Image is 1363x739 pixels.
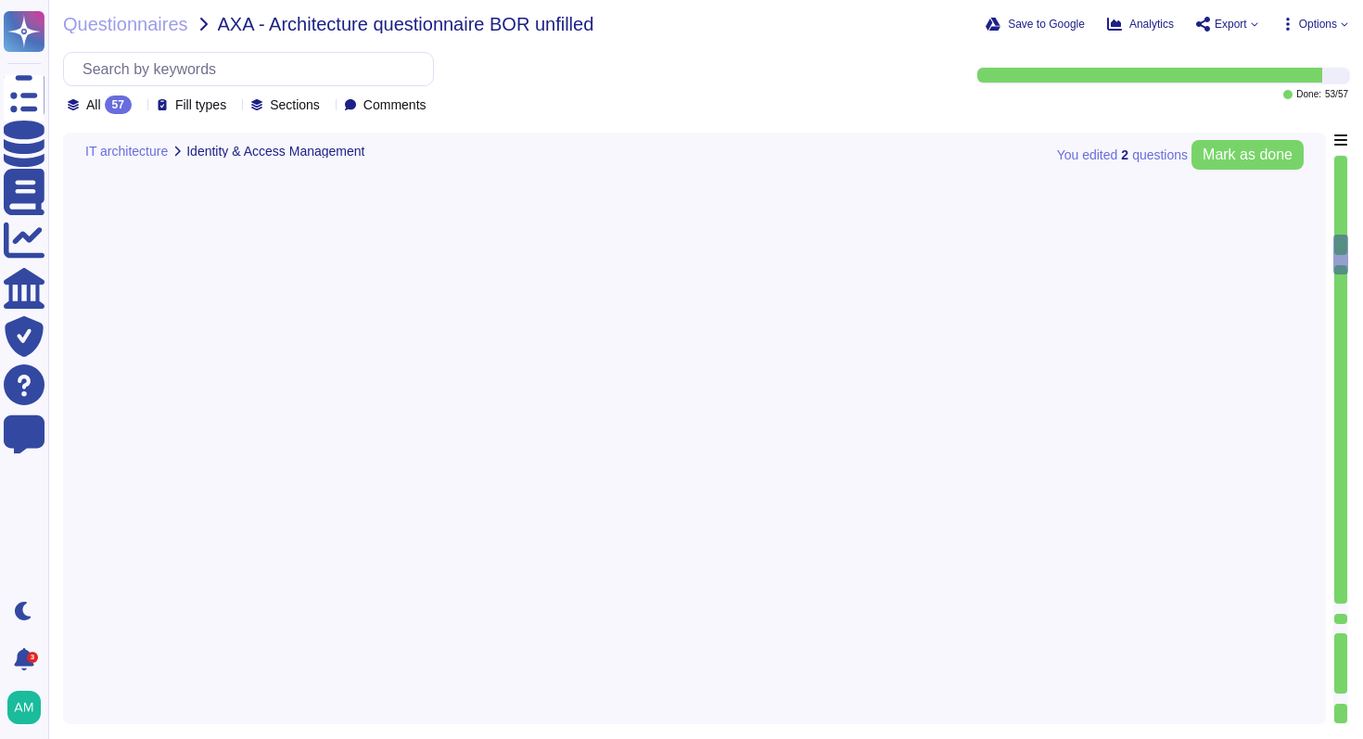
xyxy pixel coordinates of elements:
[1296,90,1321,99] span: Done:
[1299,19,1337,30] span: Options
[1215,19,1247,30] span: Export
[1191,140,1304,170] button: Mark as done
[218,15,594,33] span: AXA - Architecture questionnaire BOR unfilled
[175,98,226,111] span: Fill types
[1057,148,1188,161] span: You edited question s
[1121,148,1128,161] b: 2
[270,98,320,111] span: Sections
[1008,19,1085,30] span: Save to Google
[986,17,1085,32] button: Save to Google
[4,687,54,728] button: user
[105,96,132,114] div: 57
[27,652,38,663] div: 3
[363,98,427,111] span: Comments
[63,15,188,33] span: Questionnaires
[186,145,364,158] span: Identity & Access Management
[1107,17,1174,32] button: Analytics
[86,98,101,111] span: All
[1129,19,1174,30] span: Analytics
[1325,90,1348,99] span: 53 / 57
[7,691,41,724] img: user
[85,145,168,158] span: IT architecture
[1203,147,1293,162] span: Mark as done
[73,53,433,85] input: Search by keywords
